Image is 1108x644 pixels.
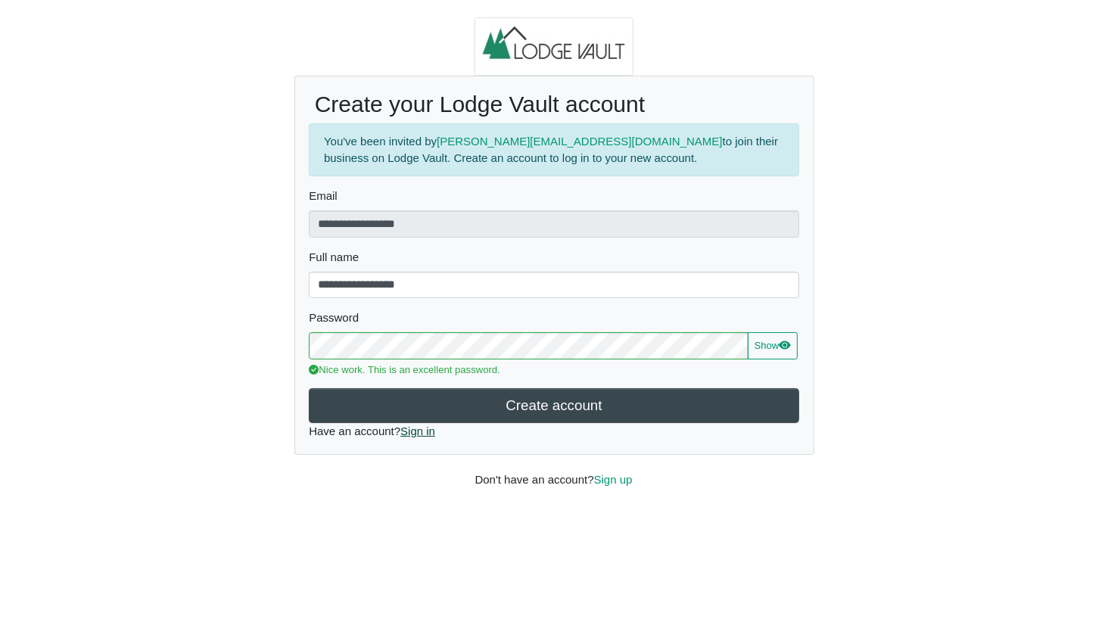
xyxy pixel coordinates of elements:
label: Full name [309,249,799,266]
img: logo.2b93711c.jpg [475,17,633,76]
h2: Create your Lodge Vault account [315,91,794,118]
svg: check circle fill [309,365,319,375]
button: Showeye fill [748,332,798,359]
a: Sign up [594,473,633,486]
label: Email [309,188,799,205]
a: [PERSON_NAME][EMAIL_ADDRESS][DOMAIN_NAME] [437,135,723,148]
div: You've been invited by to join their business on Lodge Vault. Create an account to log in to your... [309,123,799,176]
label: Password [309,310,799,327]
div: Don't have an account? [464,455,645,489]
svg: eye fill [779,339,791,351]
button: Create account [309,388,799,422]
div: Nice work. This is an excellent password. [309,362,799,378]
a: Sign in [400,425,435,437]
div: Have an account? [295,76,814,454]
